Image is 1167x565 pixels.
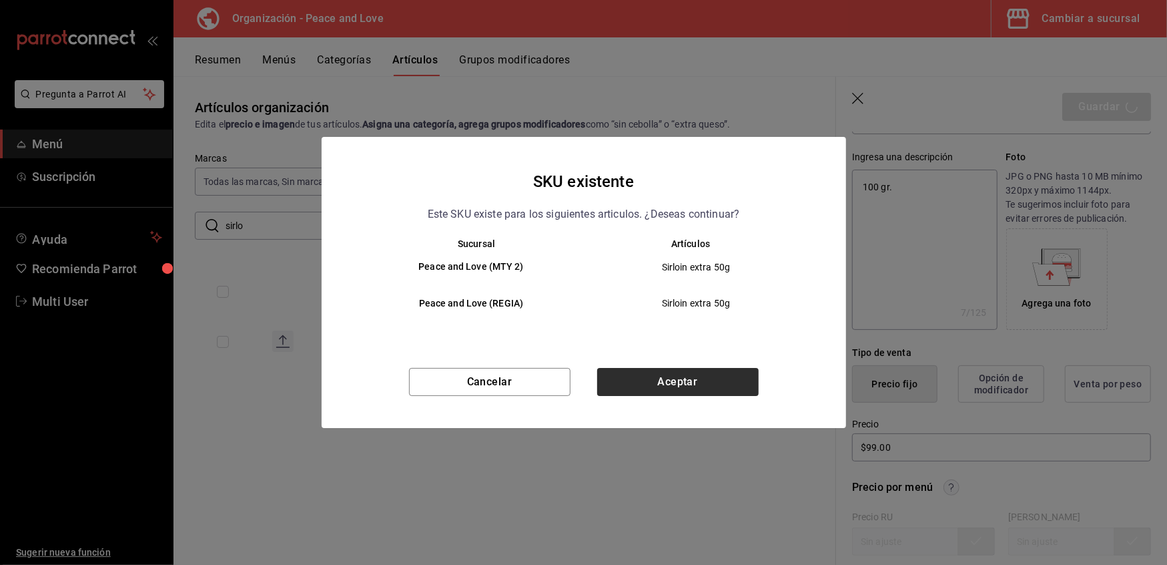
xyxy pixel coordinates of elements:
[428,206,740,223] p: Este SKU existe para los siguientes articulos. ¿Deseas continuar?
[595,260,797,274] span: Sirloin extra 50g
[348,238,584,249] th: Sucursal
[584,238,819,249] th: Artículos
[533,169,634,194] h4: SKU existente
[595,297,797,310] span: Sirloin extra 50g
[370,260,573,274] h6: Peace and Love (MTY 2)
[370,297,573,311] h6: Peace and Love (REGIA)
[409,368,570,396] button: Cancelar
[597,368,759,396] button: Aceptar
